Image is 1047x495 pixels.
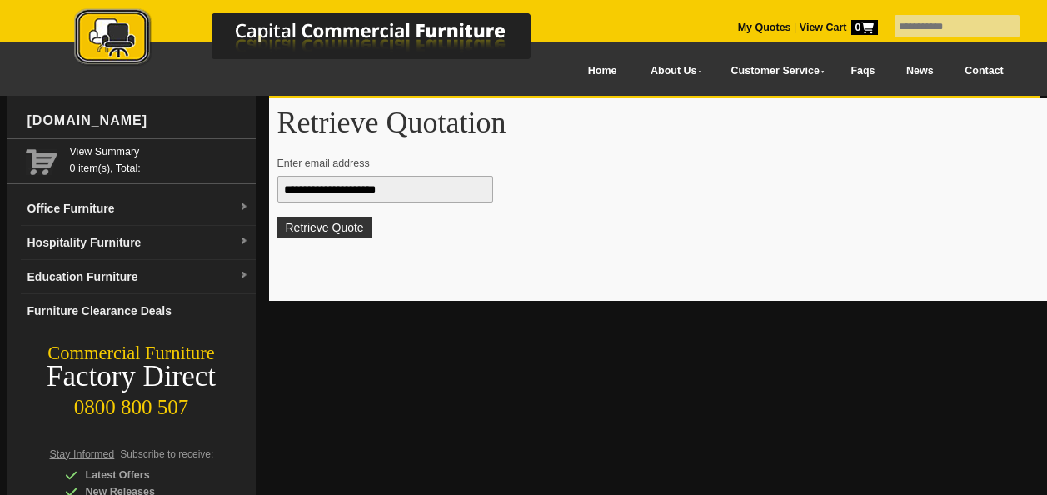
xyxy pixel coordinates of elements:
[21,192,256,226] a: Office Furnituredropdown
[851,20,878,35] span: 0
[21,96,256,146] div: [DOMAIN_NAME]
[738,22,791,33] a: My Quotes
[65,467,223,483] div: Latest Offers
[800,22,878,33] strong: View Cart
[21,294,256,328] a: Furniture Clearance Deals
[28,8,611,69] img: Capital Commercial Furniture Logo
[7,387,256,419] div: 0800 800 507
[50,448,115,460] span: Stay Informed
[796,22,877,33] a: View Cart0
[21,260,256,294] a: Education Furnituredropdown
[70,143,249,160] a: View Summary
[239,237,249,247] img: dropdown
[835,52,891,90] a: Faqs
[632,52,712,90] a: About Us
[70,143,249,174] span: 0 item(s), Total:
[28,8,611,74] a: Capital Commercial Furniture Logo
[239,271,249,281] img: dropdown
[890,52,949,90] a: News
[21,226,256,260] a: Hospitality Furnituredropdown
[120,448,213,460] span: Subscribe to receive:
[7,365,256,388] div: Factory Direct
[277,155,1033,172] p: Enter email address
[239,202,249,212] img: dropdown
[277,217,372,238] button: Retrieve Quote
[7,342,256,365] div: Commercial Furniture
[949,52,1019,90] a: Contact
[712,52,835,90] a: Customer Service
